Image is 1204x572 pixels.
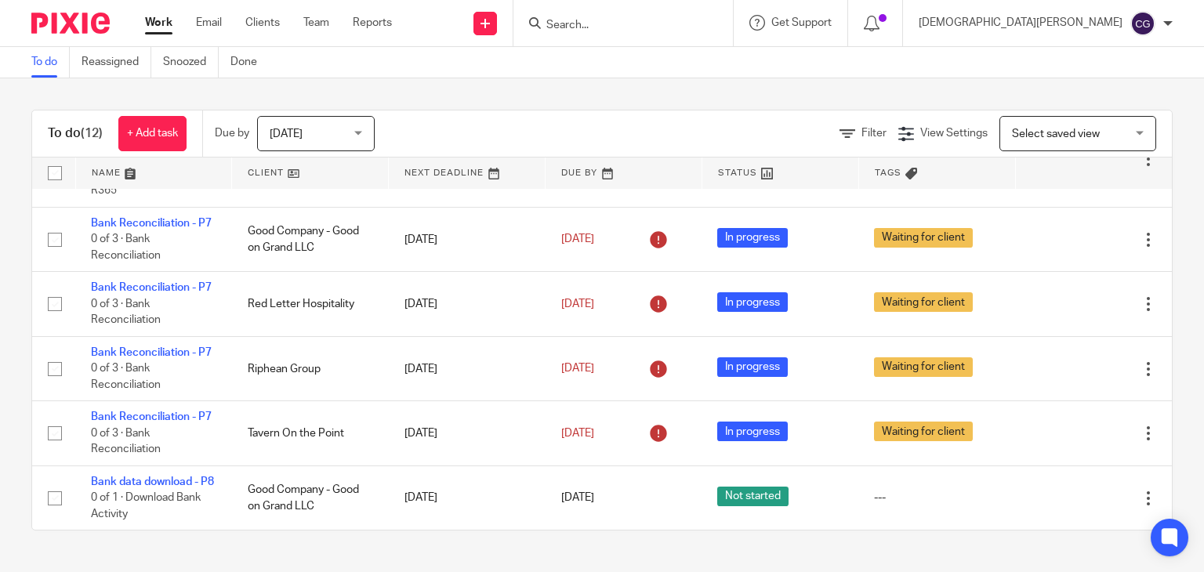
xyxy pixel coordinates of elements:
[717,292,788,312] span: In progress
[82,47,151,78] a: Reassigned
[245,15,280,31] a: Clients
[561,299,594,310] span: [DATE]
[91,154,215,197] span: 0 of 3 · Run "1099 Review" report form from R365
[561,428,594,439] span: [DATE]
[389,336,546,400] td: [DATE]
[196,15,222,31] a: Email
[91,282,212,293] a: Bank Reconciliation - P7
[91,428,161,455] span: 0 of 3 · Bank Reconciliation
[389,401,546,465] td: [DATE]
[861,128,887,139] span: Filter
[145,15,172,31] a: Work
[270,129,303,139] span: [DATE]
[91,492,201,520] span: 0 of 1 · Download Bank Activity
[31,47,70,78] a: To do
[561,234,594,245] span: [DATE]
[920,128,988,139] span: View Settings
[717,422,788,441] span: In progress
[717,487,789,506] span: Not started
[1130,11,1155,36] img: svg%3E
[353,15,392,31] a: Reports
[389,465,546,530] td: [DATE]
[561,493,594,504] span: [DATE]
[31,13,110,34] img: Pixie
[389,272,546,336] td: [DATE]
[389,208,546,272] td: [DATE]
[874,422,973,441] span: Waiting for client
[232,272,389,336] td: Red Letter Hospitality
[303,15,329,31] a: Team
[91,476,214,487] a: Bank data download - P8
[91,299,161,326] span: 0 of 3 · Bank Reconciliation
[717,357,788,377] span: In progress
[874,357,973,377] span: Waiting for client
[717,228,788,248] span: In progress
[232,401,389,465] td: Tavern On the Point
[81,127,103,139] span: (12)
[91,364,161,391] span: 0 of 3 · Bank Reconciliation
[91,347,212,358] a: Bank Reconciliation - P7
[163,47,219,78] a: Snoozed
[91,234,161,262] span: 0 of 3 · Bank Reconciliation
[232,336,389,400] td: Riphean Group
[874,228,973,248] span: Waiting for client
[232,208,389,272] td: Good Company - Good on Grand LLC
[875,168,901,177] span: Tags
[232,465,389,530] td: Good Company - Good on Grand LLC
[91,411,212,422] a: Bank Reconciliation - P7
[91,218,212,229] a: Bank Reconciliation - P7
[118,116,187,151] a: + Add task
[545,19,686,33] input: Search
[919,15,1122,31] p: [DEMOGRAPHIC_DATA][PERSON_NAME]
[48,125,103,142] h1: To do
[1012,129,1100,139] span: Select saved view
[215,125,249,141] p: Due by
[771,17,832,28] span: Get Support
[874,490,999,505] div: ---
[230,47,269,78] a: Done
[561,364,594,375] span: [DATE]
[874,292,973,312] span: Waiting for client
